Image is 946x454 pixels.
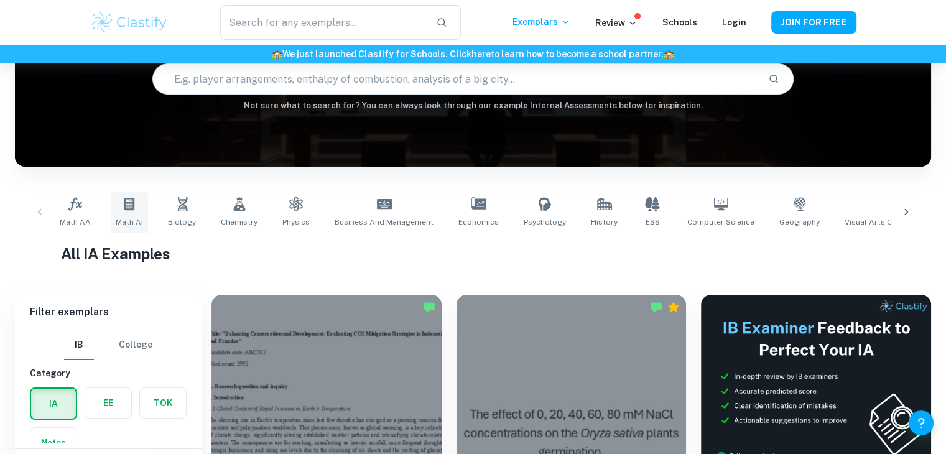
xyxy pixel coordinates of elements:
a: here [471,49,491,59]
span: History [591,216,618,228]
span: Psychology [524,216,566,228]
button: Help and Feedback [909,410,934,435]
p: Exemplars [512,15,570,29]
a: Schools [662,17,697,27]
button: IB [64,330,94,360]
span: Biology [168,216,196,228]
span: Computer Science [687,216,754,228]
input: E.g. player arrangements, enthalpy of combustion, analysis of a big city... [153,62,758,96]
a: Login [722,17,746,27]
span: Business and Management [335,216,434,228]
h6: Filter exemplars [15,295,202,330]
h6: Category [30,366,187,380]
span: ESS [646,216,660,228]
span: 🏫 [272,49,282,59]
h6: Not sure what to search for? You can always look through our example Internal Assessments below f... [15,100,931,112]
span: Geography [779,216,820,228]
button: EE [85,388,131,418]
button: College [119,330,152,360]
span: 🏫 [664,49,674,59]
span: Math AI [116,216,143,228]
img: Marked [423,301,435,313]
div: Filter type choice [64,330,152,360]
span: Economics [458,216,499,228]
span: Physics [282,216,310,228]
button: JOIN FOR FREE [771,11,856,34]
span: Chemistry [221,216,257,228]
p: Review [595,16,638,30]
h1: All IA Examples [61,243,886,265]
img: Clastify logo [90,10,169,35]
span: Math AA [60,216,91,228]
img: Marked [650,301,662,313]
input: Search for any exemplars... [220,5,425,40]
button: TOK [140,388,186,418]
button: Search [763,68,784,90]
button: IA [31,389,76,419]
div: Premium [667,301,680,313]
h6: We just launched Clastify for Schools. Click to learn how to become a school partner. [2,47,944,61]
